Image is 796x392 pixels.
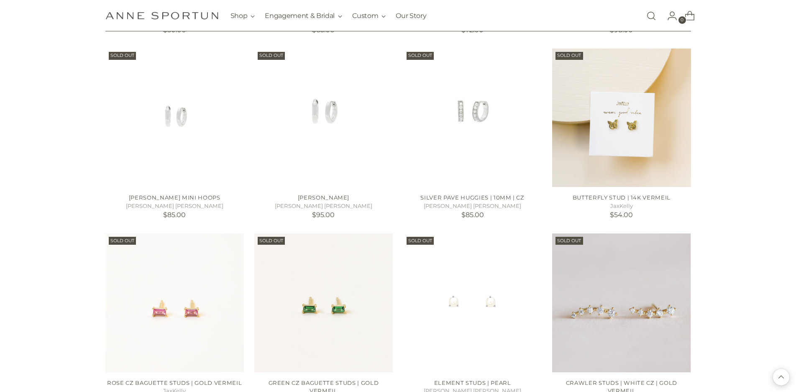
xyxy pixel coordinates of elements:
[773,369,789,385] button: Back to top
[678,8,695,24] a: Open cart modal
[105,49,244,187] a: Margo Mini Hoops
[254,49,393,187] a: Margo Hoops
[643,8,660,24] a: Open search modal
[403,202,542,210] h5: [PERSON_NAME] [PERSON_NAME]
[298,194,350,201] a: [PERSON_NAME]
[461,26,484,34] span: $72.00
[552,49,691,187] a: Butterfly Stud | 14k Vermeil
[461,211,484,219] span: $85.00
[254,202,393,210] h5: [PERSON_NAME] [PERSON_NAME]
[163,26,186,34] span: $50.00
[352,7,386,25] button: Custom
[552,233,691,372] a: Crawler Studs | White CZ | Gold Vermeil
[312,211,335,219] span: $95.00
[105,12,218,20] a: Anne Sportun Fine Jewellery
[107,379,242,386] a: Rose CZ Baguette Studs | Gold Vermeil
[678,16,686,24] span: 0
[420,194,524,201] a: Silver Pave Huggies | 10mm | CZ
[573,194,671,201] a: Butterfly Stud | 14k Vermeil
[660,8,677,24] a: Go to the account page
[396,7,426,25] a: Our Story
[610,211,633,219] span: $54.00
[403,49,542,187] a: Silver Pave Huggies | 10mm | CZ
[105,233,244,372] a: Rose CZ Baguette Studs | Gold Vermeil
[610,26,633,34] span: $98.00
[254,233,393,372] a: Green CZ Baguette Studs | Gold Vermeil
[105,202,244,210] h5: [PERSON_NAME] [PERSON_NAME]
[129,194,220,201] a: [PERSON_NAME] Mini Hoops
[312,26,335,34] span: $85.00
[265,7,342,25] button: Engagement & Bridal
[403,233,542,372] a: Element Studs | Pearl
[230,7,255,25] button: Shop
[552,202,691,210] h5: JaxKelly
[434,379,511,386] a: Element Studs | Pearl
[163,211,186,219] span: $85.00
